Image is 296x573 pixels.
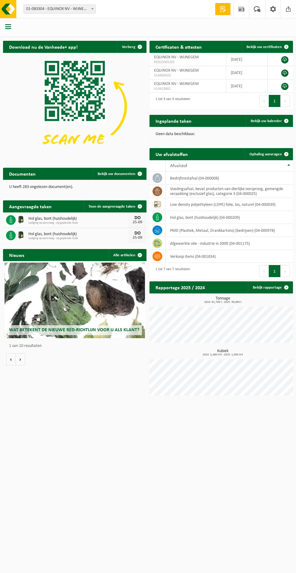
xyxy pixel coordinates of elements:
h3: Tonnage [153,296,293,304]
h2: Ingeplande taken [150,115,198,127]
a: Ophaling aanvragen [245,148,292,160]
span: Ophaling aanvragen [249,152,282,156]
span: EQUINOX NV - WIJNEGEM [154,55,199,60]
span: Bekijk uw documenten [98,172,135,176]
td: voedingsafval, bevat producten van dierlijke oorsprong, gemengde verpakking (exclusief glas), cat... [166,185,293,198]
div: 1 tot 3 van 3 resultaten [153,94,190,108]
td: bedrijfsrestafval (04-000008) [166,172,293,185]
button: 1 [269,95,281,107]
span: Verberg [122,45,135,49]
span: EQUINOX NV - WIJNEGEM [154,82,199,86]
button: Previous [259,95,269,107]
span: Hol glas, bont (huishoudelijk) [28,216,128,221]
h2: Documenten [3,168,42,180]
a: Bekijk rapportage [248,281,292,293]
button: Next [281,95,290,107]
span: 2024: 2,480 m3 - 2025: 1,000 m3 [153,353,293,356]
span: 2024: 61,760 t - 2025: 36,894 t [153,301,293,304]
span: Afvalstof [170,163,187,168]
a: Toon de aangevraagde taken [84,200,146,212]
h2: Rapportage 2025 / 2024 [150,281,211,293]
img: CR-HR-1C-1000-PES-01 [16,230,26,240]
h2: Download nu de Vanheede+ app! [3,41,84,53]
td: [DATE] [226,79,268,93]
h2: Uw afvalstoffen [150,148,194,160]
button: Volgende [16,353,25,365]
span: Lediging op aanvraag - op geplande route [28,237,128,240]
span: Bekijk uw certificaten [246,45,282,49]
h2: Aangevraagde taken [3,200,58,212]
h2: Certificaten & attesten [150,41,208,53]
td: afgewerkte olie - industrie in 200lt (04-001175) [166,237,293,250]
div: 1 tot 7 van 7 resultaten [153,264,190,278]
button: Vorige [6,353,16,365]
p: Geen data beschikbaar. [156,132,287,136]
img: CR-HR-1C-1000-PES-01 [16,214,26,225]
a: Alle artikelen [108,249,146,261]
td: low density polyethyleen (LDPE) folie, los, naturel (04-000039) [166,198,293,211]
button: Next [281,265,290,277]
div: DO [131,231,143,236]
span: VLA613681 [154,86,221,91]
td: PMD (Plastiek, Metaal, Drankkartons) (bedrijven) (04-000978) [166,224,293,237]
td: hol glas, bont (huishoudelijk) (04-000209) [166,211,293,224]
span: VLA903423 [154,73,221,78]
span: Bekijk uw kalender [251,119,282,123]
span: RED25005205 [154,60,221,65]
h3: Kubiek [153,349,293,356]
button: 1 [269,265,281,277]
div: 25-09 [131,236,143,240]
p: 1 van 10 resultaten [9,344,143,348]
span: 01-083304 - EQUINOX NV - WIJNEGEM [24,5,96,14]
a: Bekijk uw kalender [246,115,292,127]
button: Previous [259,265,269,277]
span: 01-083304 - EQUINOX NV - WIJNEGEM [24,5,95,13]
div: 25-09 [131,220,143,225]
button: Verberg [117,41,146,53]
a: Wat betekent de nieuwe RED-richtlijn voor u als klant? [5,263,145,338]
a: Bekijk uw documenten [93,168,146,180]
td: verkoop items (04-001834) [166,250,293,263]
p: U heeft 283 ongelezen document(en). [9,185,140,189]
img: Download de VHEPlus App [3,53,146,160]
td: [DATE] [226,66,268,79]
span: EQUINOX NV - WIJNEGEM [154,68,199,73]
span: Wat betekent de nieuwe RED-richtlijn voor u als klant? [9,328,139,332]
span: Lediging op aanvraag - op geplande route [28,221,128,225]
a: Bekijk uw certificaten [242,41,292,53]
td: [DATE] [226,53,268,66]
h2: Nieuws [3,249,30,261]
span: Toon de aangevraagde taken [88,205,135,209]
div: DO [131,215,143,220]
span: Hol glas, bont (huishoudelijk) [28,232,128,237]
